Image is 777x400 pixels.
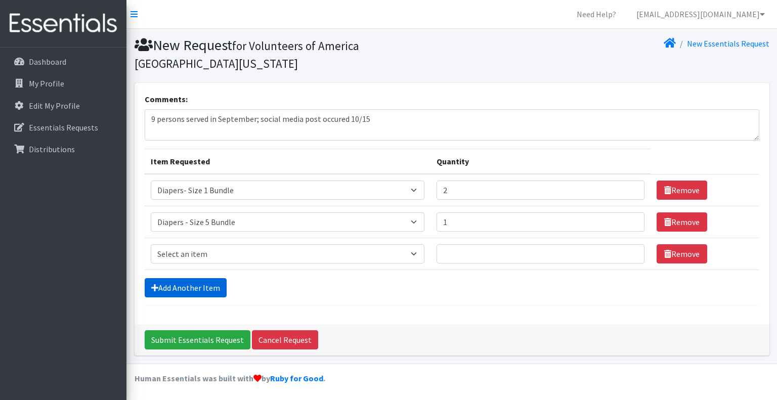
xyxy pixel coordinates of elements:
[252,330,318,349] a: Cancel Request
[135,38,359,71] small: for Volunteers of America [GEOGRAPHIC_DATA][US_STATE]
[145,149,431,174] th: Item Requested
[145,278,227,297] a: Add Another Item
[135,373,325,383] strong: Human Essentials was built with by .
[4,96,122,116] a: Edit My Profile
[628,4,773,24] a: [EMAIL_ADDRESS][DOMAIN_NAME]
[657,181,707,200] a: Remove
[29,101,80,111] p: Edit My Profile
[687,38,769,49] a: New Essentials Request
[4,139,122,159] a: Distributions
[29,144,75,154] p: Distributions
[29,57,66,67] p: Dashboard
[135,36,448,71] h1: New Request
[29,78,64,88] p: My Profile
[4,7,122,40] img: HumanEssentials
[430,149,650,174] th: Quantity
[4,73,122,94] a: My Profile
[657,244,707,263] a: Remove
[145,330,250,349] input: Submit Essentials Request
[569,4,624,24] a: Need Help?
[657,212,707,232] a: Remove
[4,117,122,138] a: Essentials Requests
[270,373,323,383] a: Ruby for Good
[29,122,98,132] p: Essentials Requests
[145,93,188,105] label: Comments:
[4,52,122,72] a: Dashboard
